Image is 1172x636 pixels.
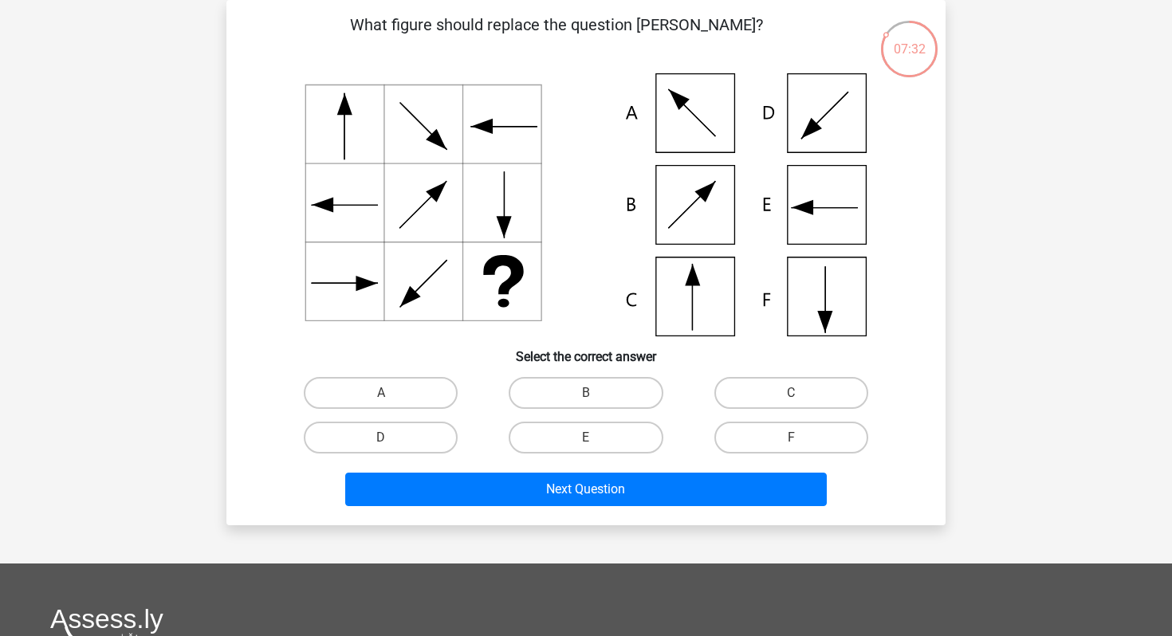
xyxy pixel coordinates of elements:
[304,377,458,409] label: A
[252,336,920,364] h6: Select the correct answer
[345,473,828,506] button: Next Question
[252,13,860,61] p: What figure should replace the question [PERSON_NAME]?
[714,422,868,453] label: F
[304,422,458,453] label: D
[879,19,939,59] div: 07:32
[509,377,663,409] label: B
[714,377,868,409] label: C
[509,422,663,453] label: E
